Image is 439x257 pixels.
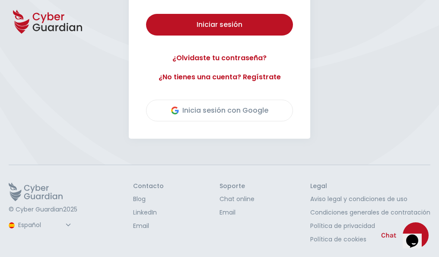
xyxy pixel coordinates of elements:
[9,206,77,214] p: © Cyber Guardian 2025
[310,235,430,244] a: Política de cookies
[310,208,430,217] a: Condiciones generales de contratación
[146,53,293,63] a: ¿Olvidaste tu contraseña?
[9,222,15,228] img: region-logo
[133,182,164,190] h3: Contacto
[219,208,254,217] a: Email
[403,222,430,248] iframe: chat widget
[146,72,293,82] a: ¿No tienes una cuenta? Regístrate
[310,182,430,190] h3: Legal
[133,208,164,217] a: LinkedIn
[171,105,268,116] div: Inicia sesión con Google
[219,182,254,190] h3: Soporte
[146,100,293,121] button: Inicia sesión con Google
[310,221,430,231] a: Política de privacidad
[133,195,164,204] a: Blog
[133,221,164,231] a: Email
[381,230,396,241] span: Chat
[310,195,430,204] a: Aviso legal y condiciones de uso
[219,195,254,204] a: Chat online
